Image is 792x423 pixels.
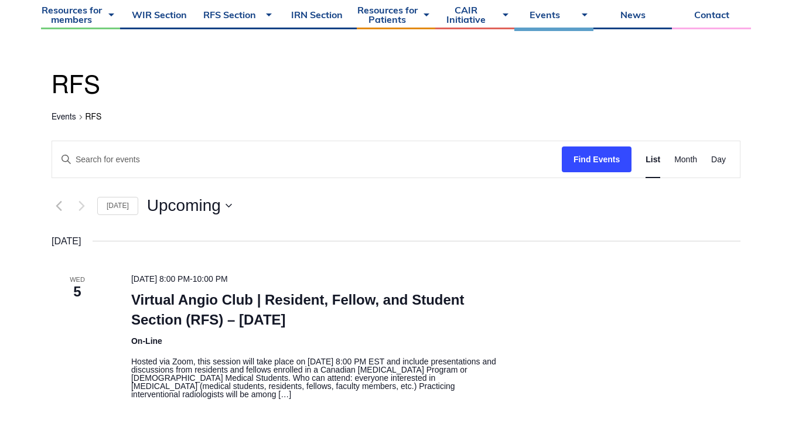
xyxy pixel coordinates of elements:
[52,282,103,302] span: 5
[86,113,102,121] span: RFS
[131,274,228,284] time: -
[674,141,697,178] a: Display Events in Month View
[52,199,66,213] a: Previous Events
[74,199,88,213] button: Next Events
[147,197,232,214] button: Upcoming
[646,141,660,178] a: Display Events in List View
[52,234,81,249] time: [DATE]
[52,69,740,103] h1: RFS
[131,336,162,346] span: On-Line
[674,153,697,166] span: Month
[711,153,726,166] span: Day
[131,274,190,284] span: [DATE] 8:00 PM
[52,275,103,285] span: Wed
[147,197,221,214] span: Upcoming
[711,141,726,178] a: Display Events in Day View
[646,153,660,166] span: List
[52,113,76,122] a: Events
[131,292,465,328] a: Virtual Angio Club | Resident, Fellow, and Student Section (RFS) – [DATE]
[131,357,501,398] p: Hosted via Zoom, this session will take place on [DATE] 8:00 PM EST and include presentations and...
[193,274,228,284] span: 10:00 PM
[52,141,562,178] input: Enter Keyword. Search for events by Keyword.
[97,197,138,215] a: [DATE]
[562,146,631,173] button: Find Events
